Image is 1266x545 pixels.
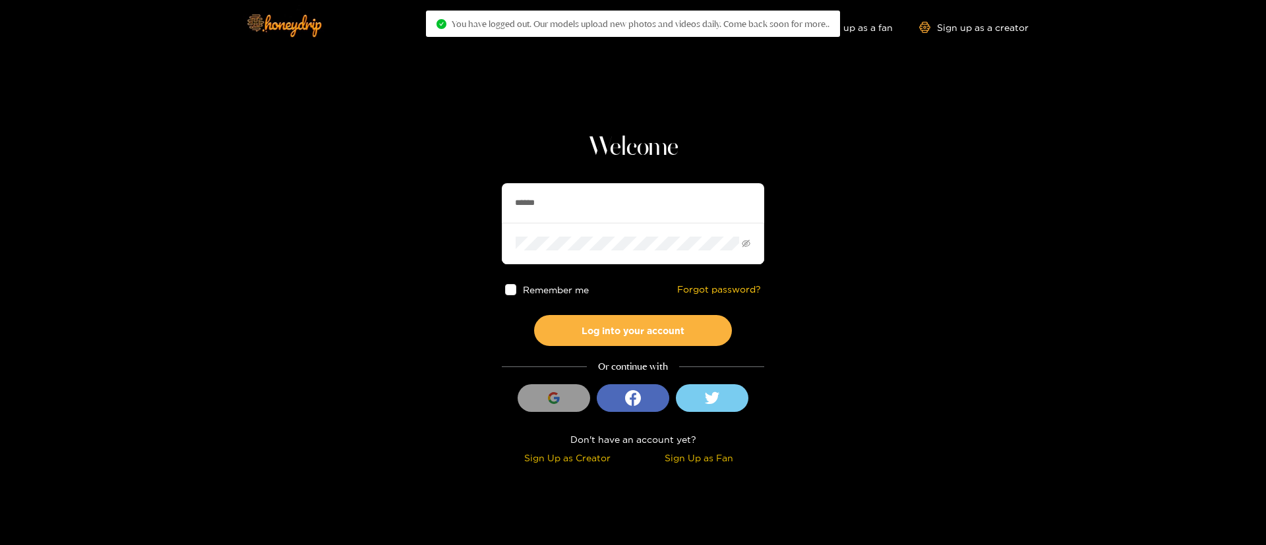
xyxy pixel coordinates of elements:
h1: Welcome [502,132,764,163]
span: Remember me [523,285,589,295]
a: Forgot password? [677,284,761,295]
div: Sign Up as Fan [636,450,761,465]
div: Sign Up as Creator [505,450,630,465]
a: Sign up as a creator [919,22,1029,33]
div: Don't have an account yet? [502,432,764,447]
button: Log into your account [534,315,732,346]
a: Sign up as a fan [802,22,893,33]
div: Or continue with [502,359,764,374]
span: eye-invisible [742,239,750,248]
span: check-circle [437,19,446,29]
span: You have logged out. Our models upload new photos and videos daily. Come back soon for more.. [452,18,829,29]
